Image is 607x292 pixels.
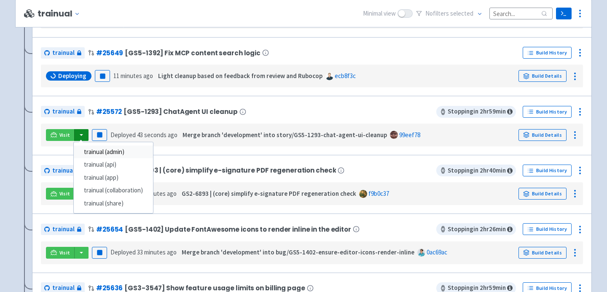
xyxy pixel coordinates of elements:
[335,72,356,80] a: ecb8f3c
[110,248,177,256] span: Deployed
[46,129,75,141] a: Visit
[74,184,153,197] a: trainual (collaboration)
[523,47,572,59] a: Build History
[92,129,107,141] button: Pause
[450,9,473,17] span: selected
[518,188,567,200] a: Build Details
[74,146,153,159] a: trainual (admin)
[58,72,86,80] span: Deploying
[41,224,85,235] a: trainual
[110,131,177,139] span: Deployed
[158,72,322,80] strong: Light cleanup based on feedback from review and Rubocop
[96,107,122,116] a: #25572
[425,9,473,19] span: No filter s
[52,224,75,234] span: trainual
[518,70,567,82] a: Build Details
[518,129,567,141] a: Build Details
[363,9,396,19] span: Minimal view
[427,248,447,256] a: 0ac69ac
[59,190,70,197] span: Visit
[74,171,153,184] a: trainual (app)
[59,249,70,256] span: Visit
[436,106,516,118] span: Stopping in 2 hr 59 min
[46,188,75,200] a: Visit
[523,165,572,176] a: Build History
[183,131,387,139] strong: Merge branch 'development' into story/GS5-1293-chat-agent-ui-cleanup
[96,225,123,234] a: #25654
[436,223,516,235] span: Stopping in 2 hr 26 min
[52,48,75,58] span: trainual
[518,247,567,259] a: Build Details
[41,47,85,59] a: trainual
[182,189,356,197] strong: GS2-6893 | (core) simplify e-signature PDF regeneration check
[92,247,107,259] button: Pause
[52,166,75,176] span: trainual
[113,72,153,80] time: 11 minutes ago
[95,70,110,82] button: Pause
[137,189,177,197] time: 19 minutes ago
[523,223,572,235] a: Build History
[38,9,83,19] button: trainual
[41,106,85,117] a: trainual
[41,165,85,176] a: trainual
[523,106,572,118] a: Build History
[124,108,238,115] span: [GS5-1293] ChatAgent UI cleanup
[436,165,516,176] span: Stopping in 2 hr 40 min
[182,248,414,256] strong: Merge branch 'development' into bug/GS5-1402-ensure-editor-icons-render-inline
[556,8,572,19] a: Terminal
[124,167,336,174] span: GS2-6893 | (core) simplify e-signature PDF regeneration check
[59,132,70,138] span: Visit
[399,131,420,139] a: 99eef78
[489,8,553,19] input: Search...
[137,248,177,256] time: 33 minutes ago
[124,284,305,292] span: [GS3-3547] Show feature usage limits on billing page
[125,49,261,57] span: [GS5-1392] Fix MCP content search logic
[125,226,351,233] span: [GS5-1402] Update FontAwesome icons to render inline in the editor
[74,197,153,210] a: trainual (share)
[137,131,177,139] time: 43 seconds ago
[96,49,123,57] a: #25649
[74,158,153,171] a: trainual (api)
[52,107,75,116] span: trainual
[46,247,75,259] a: Visit
[368,189,389,197] a: f9b0c37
